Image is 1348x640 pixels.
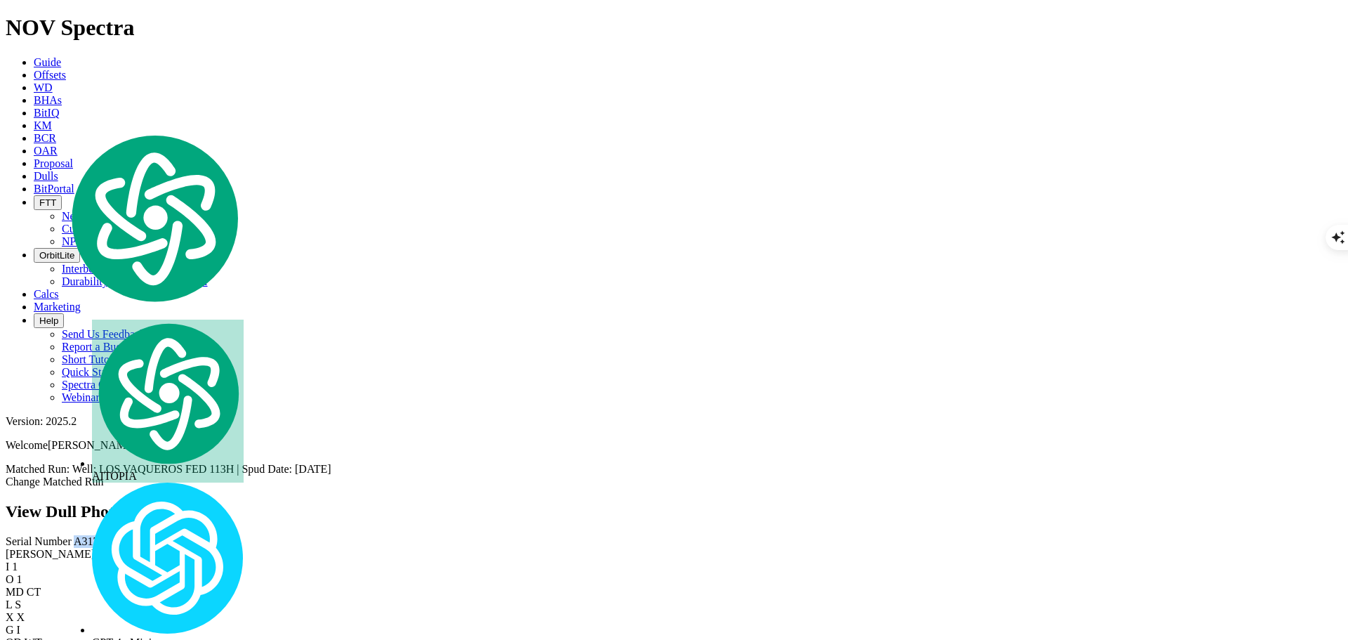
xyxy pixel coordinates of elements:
[34,145,58,157] a: OAR
[62,235,84,247] a: NPD
[39,250,74,261] span: OrbitLite
[62,328,145,340] a: Send Us Feedback
[34,56,61,68] a: Guide
[34,107,59,119] a: BitIQ
[6,476,104,488] a: Change Matched Run
[6,15,1342,41] h1: NOV Spectra
[17,573,22,585] span: 1
[34,81,53,93] a: WD
[39,197,56,208] span: FTT
[6,535,72,547] label: Serial Number
[34,195,62,210] button: FTT
[34,248,80,263] button: OrbitLite
[6,548,1342,561] div: [PERSON_NAME] Grades:
[6,439,1342,452] p: Welcome
[6,624,14,636] label: G
[15,599,21,610] span: S
[6,561,9,573] label: I
[6,415,1342,428] div: Version: 2025.2
[17,611,25,623] span: X
[6,502,1342,521] h2: View Dull Photoset
[34,301,81,313] a: Marketing
[62,341,121,353] a: Report a Bug
[34,313,64,328] button: Help
[34,94,62,106] a: BHAs
[17,624,20,636] span: I
[39,315,58,326] span: Help
[62,210,138,222] a: New Bit Designs
[62,275,208,287] a: Durability and Parameter Model
[62,223,126,235] a: Cutter Testing
[34,183,74,195] a: BitPortal
[48,439,137,451] span: [PERSON_NAME]
[6,586,24,598] label: MD
[62,391,100,403] a: Webinar
[92,320,244,483] div: AITOPIA
[34,288,59,300] a: Calcs
[72,463,331,475] span: Well: LOS VAQUEROS FED 113H | Spud Date: [DATE]
[34,132,56,144] a: BCR
[62,263,147,275] a: Interbedded Model
[12,561,18,573] span: 1
[34,69,66,81] a: Offsets
[62,353,129,365] a: Short Tutorials
[34,157,73,169] a: Proposal
[34,170,58,182] a: Dulls
[6,611,14,623] label: X
[6,599,12,610] label: L
[6,463,70,475] span: Matched Run:
[34,119,52,131] a: KM
[6,573,14,585] label: O
[62,366,143,378] a: Quick Start Guide
[27,586,41,598] span: CT
[62,379,143,391] a: Spectra Overview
